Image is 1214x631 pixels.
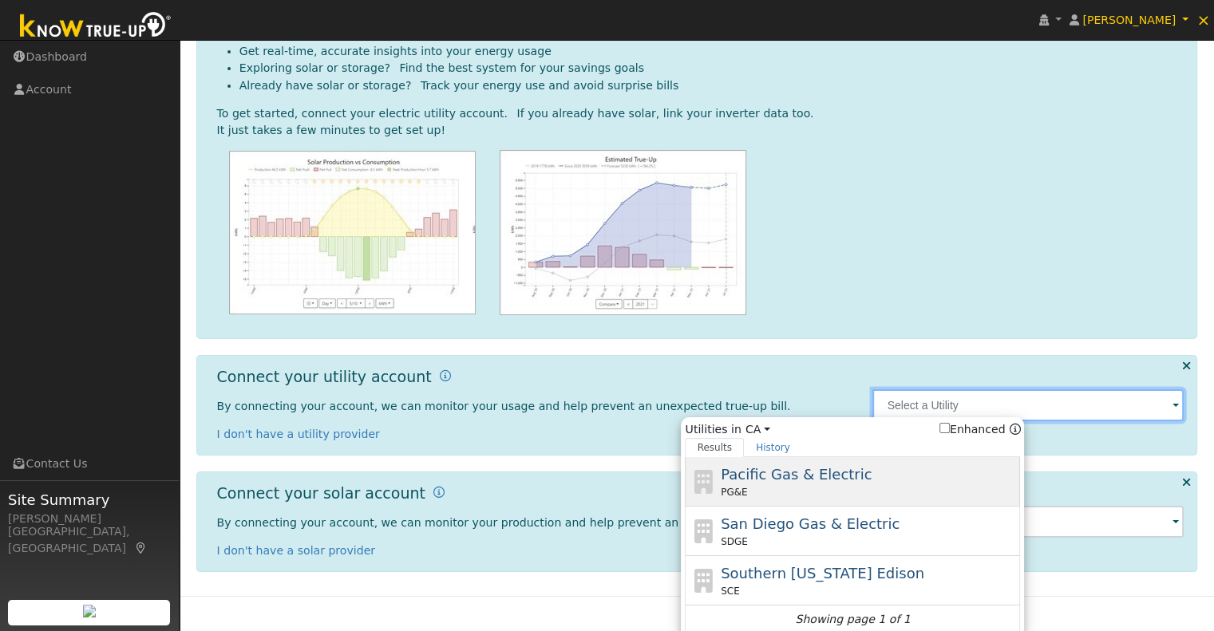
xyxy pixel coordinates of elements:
span: × [1196,10,1210,30]
i: Showing page 1 of 1 [795,611,910,628]
div: To get started, connect your electric utility account. If you already have solar, link your inver... [217,105,1184,122]
a: I don't have a utility provider [217,428,380,440]
img: Know True-Up [12,9,180,45]
label: Enhanced [939,421,1006,438]
li: Already have solar or storage? Track your energy use and avoid surprise bills [239,77,1184,94]
span: [PERSON_NAME] [1082,14,1176,26]
span: PG&E [721,485,747,499]
span: Pacific Gas & Electric [721,466,872,483]
h1: Connect your utility account [217,368,432,386]
span: SCE [721,584,740,598]
a: I don't have a solar provider [217,544,376,557]
li: Get real-time, accurate insights into your energy usage [239,43,1184,60]
span: Southern [US_STATE] Edison [721,565,924,582]
li: Exploring solar or storage? Find the best system for your savings goals [239,60,1184,77]
span: Show enhanced providers [939,421,1021,438]
div: [PERSON_NAME] [8,511,171,527]
a: Enhanced Providers [1009,423,1020,436]
span: SDGE [721,534,748,549]
a: History [744,438,802,457]
img: retrieve [83,605,96,617]
span: Utilities in [685,421,1020,438]
a: CA [745,421,770,438]
input: Select an Inverter [872,506,1184,538]
div: It just takes a few minutes to get set up! [217,122,1184,139]
span: San Diego Gas & Electric [721,515,900,532]
a: Map [134,542,148,554]
span: Site Summary [8,489,171,511]
a: Results [685,438,744,457]
h1: Connect your solar account [217,484,425,503]
div: [GEOGRAPHIC_DATA], [GEOGRAPHIC_DATA] [8,523,171,557]
span: By connecting your account, we can monitor your production and help prevent an unexpected true-up... [217,516,817,529]
input: Enhanced [939,423,950,433]
span: By connecting your account, we can monitor your usage and help prevent an unexpected true-up bill. [217,400,791,412]
input: Select a Utility [872,389,1184,421]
